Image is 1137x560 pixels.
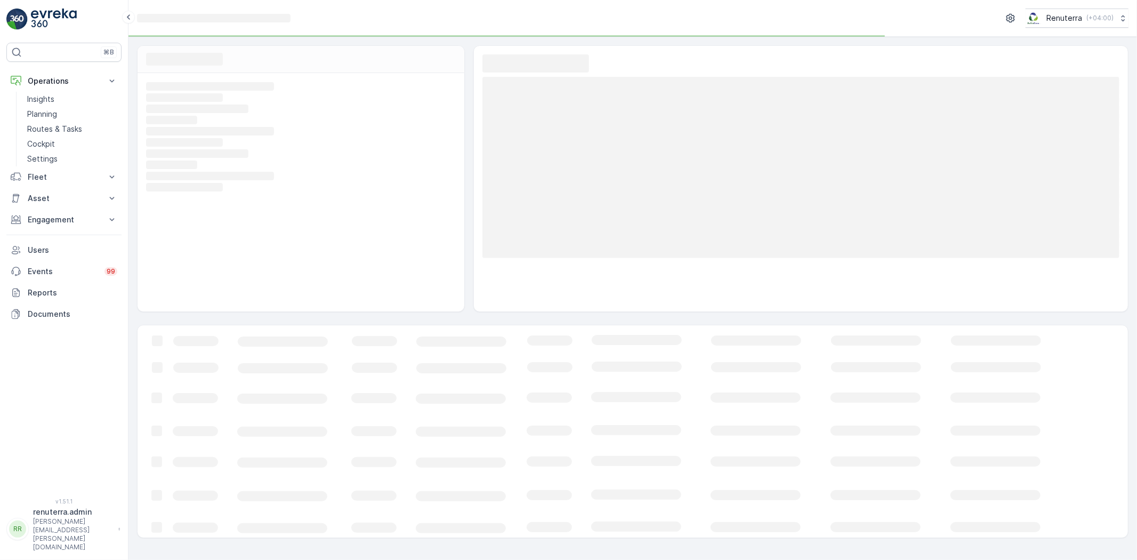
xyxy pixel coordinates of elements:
p: Settings [27,154,58,164]
p: Planning [27,109,57,119]
p: Fleet [28,172,100,182]
img: logo [6,9,28,30]
button: Fleet [6,166,122,188]
button: Renuterra(+04:00) [1026,9,1128,28]
a: Reports [6,282,122,303]
button: Operations [6,70,122,92]
p: Cockpit [27,139,55,149]
button: Engagement [6,209,122,230]
a: Events99 [6,261,122,282]
p: Operations [28,76,100,86]
a: Settings [23,151,122,166]
img: logo_light-DOdMpM7g.png [31,9,77,30]
button: RRrenuterra.admin[PERSON_NAME][EMAIL_ADDRESS][PERSON_NAME][DOMAIN_NAME] [6,507,122,551]
a: Documents [6,303,122,325]
p: Users [28,245,117,255]
a: Planning [23,107,122,122]
p: Routes & Tasks [27,124,82,134]
img: Screenshot_2024-07-26_at_13.33.01.png [1026,12,1042,24]
p: Renuterra [1046,13,1082,23]
p: Events [28,266,98,277]
button: Asset [6,188,122,209]
a: Users [6,239,122,261]
a: Routes & Tasks [23,122,122,137]
p: Reports [28,287,117,298]
p: renuterra.admin [33,507,113,517]
p: Asset [28,193,100,204]
div: RR [9,521,26,538]
a: Cockpit [23,137,122,151]
p: Documents [28,309,117,319]
p: Insights [27,94,54,105]
p: [PERSON_NAME][EMAIL_ADDRESS][PERSON_NAME][DOMAIN_NAME] [33,517,113,551]
a: Insights [23,92,122,107]
p: Engagement [28,214,100,225]
p: 99 [107,267,115,276]
p: ⌘B [103,48,114,57]
p: ( +04:00 ) [1086,14,1114,22]
span: v 1.51.1 [6,498,122,505]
